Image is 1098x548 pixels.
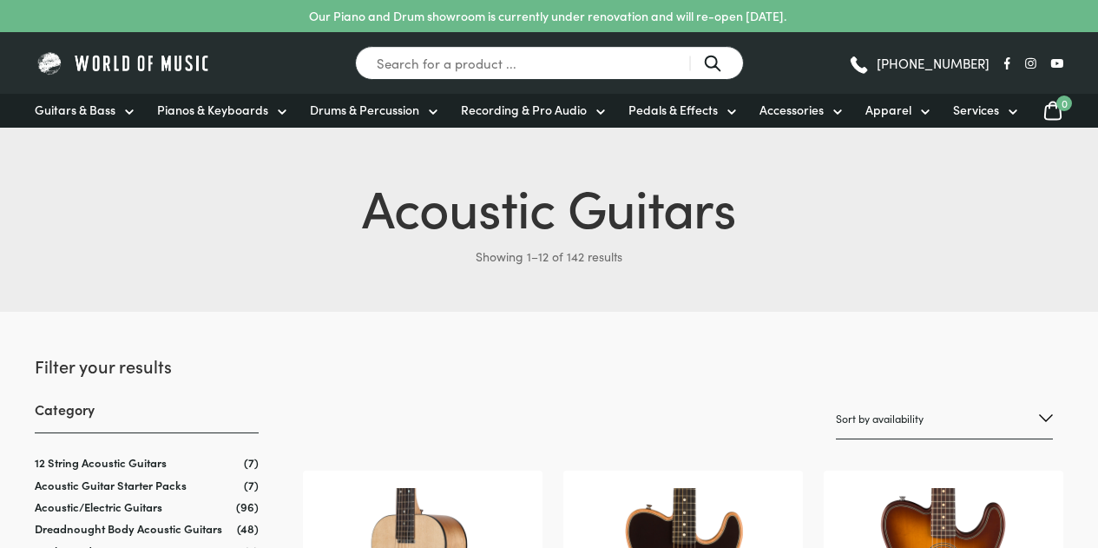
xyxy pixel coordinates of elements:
a: Acoustic/Electric Guitars [35,498,162,515]
img: World of Music [35,50,213,76]
span: (7) [244,478,259,492]
p: Our Piano and Drum showroom is currently under renovation and will re-open [DATE]. [309,7,786,25]
h2: Filter your results [35,353,259,378]
span: Recording & Pro Audio [461,101,587,119]
span: (96) [236,499,259,514]
span: Apparel [865,101,911,119]
span: Guitars & Bass [35,101,115,119]
span: (48) [237,521,259,536]
a: 12 String Acoustic Guitars [35,454,167,471]
span: 0 [1056,96,1072,111]
span: Pedals & Effects [628,101,718,119]
span: Accessories [759,101,824,119]
span: Pianos & Keyboards [157,101,268,119]
h1: Acoustic Guitars [35,169,1063,242]
span: (7) [244,455,259,470]
input: Search for a product ... [355,46,744,80]
span: [PHONE_NUMBER] [877,56,990,69]
a: Dreadnought Body Acoustic Guitars [35,520,222,537]
a: Acoustic Guitar Starter Packs [35,477,187,493]
span: Drums & Percussion [310,101,419,119]
p: Showing 1–12 of 142 results [35,242,1063,270]
h3: Category [35,399,259,433]
iframe: Chat with our support team [846,357,1098,548]
span: Services [953,101,999,119]
a: [PHONE_NUMBER] [848,50,990,76]
select: Shop order [836,399,1053,439]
